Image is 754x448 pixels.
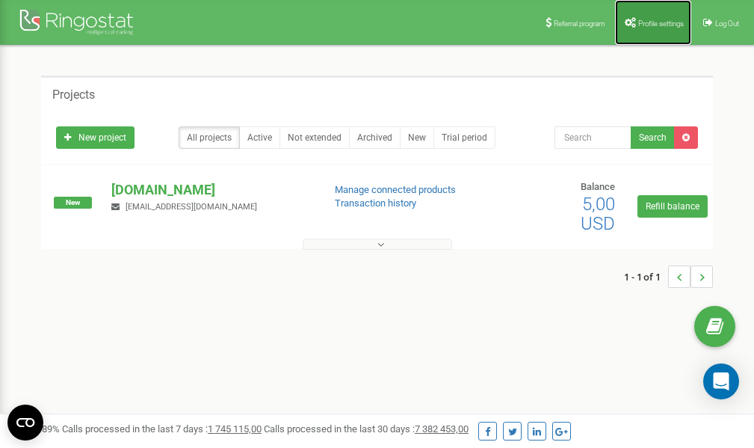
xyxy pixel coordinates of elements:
[62,423,262,435] span: Calls processed in the last 7 days :
[179,126,240,149] a: All projects
[638,19,684,28] span: Profile settings
[349,126,401,149] a: Archived
[433,126,495,149] a: Trial period
[208,423,262,435] u: 1 745 115,00
[400,126,434,149] a: New
[715,19,739,28] span: Log Out
[554,19,605,28] span: Referral program
[239,126,280,149] a: Active
[111,180,310,200] p: [DOMAIN_NAME]
[624,266,668,288] span: 1 - 1 of 1
[335,184,456,195] a: Manage connected products
[7,405,43,441] button: Open CMP widget
[637,195,708,218] a: Refill balance
[54,197,92,209] span: New
[56,126,135,149] a: New project
[581,181,615,192] span: Balance
[264,423,469,435] span: Calls processed in the last 30 days :
[554,126,631,149] input: Search
[415,423,469,435] u: 7 382 453,00
[335,197,416,209] a: Transaction history
[703,363,739,399] div: Open Intercom Messenger
[279,126,350,149] a: Not extended
[581,194,615,234] span: 5,00 USD
[624,251,713,303] nav: ...
[631,126,675,149] button: Search
[126,202,257,212] span: [EMAIL_ADDRESS][DOMAIN_NAME]
[52,88,95,102] h5: Projects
